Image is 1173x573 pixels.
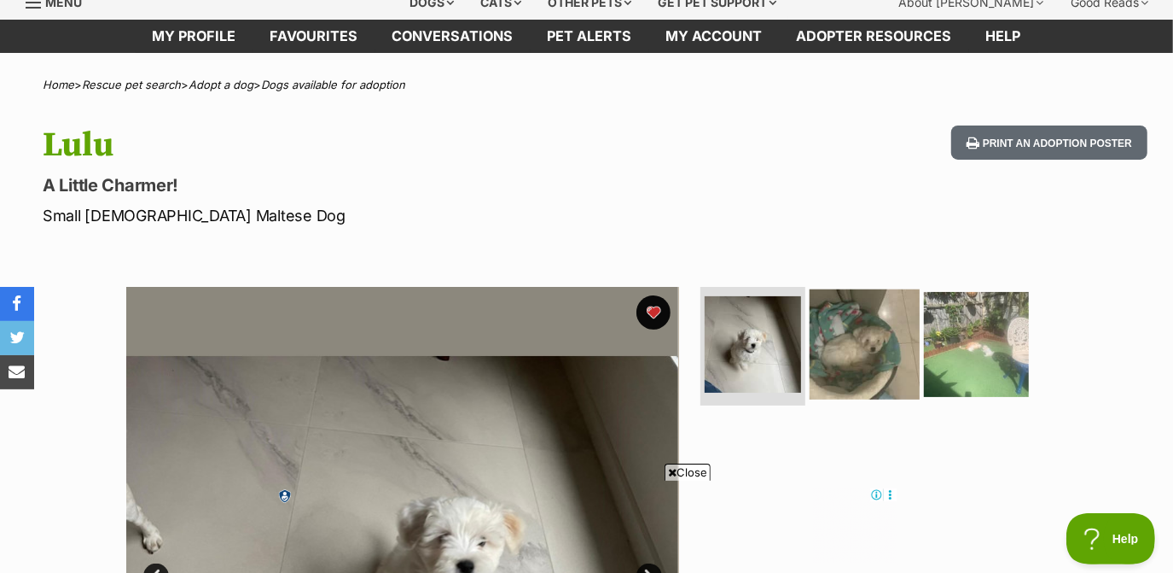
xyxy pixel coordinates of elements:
a: Dogs available for adoption [261,78,405,91]
a: My account [649,20,780,53]
iframe: Advertisement [276,488,897,564]
iframe: Help Scout Beacon - Open [1066,513,1156,564]
h1: Lulu [43,126,716,165]
a: Privacy Notification [239,2,256,15]
p: A Little Charmer! [43,173,716,197]
a: Help [969,20,1038,53]
a: Favourites [253,20,375,53]
img: consumer-privacy-logo.png [2,2,15,15]
a: My profile [136,20,253,53]
a: Adopt a dog [189,78,253,91]
img: Photo of Lulu [810,289,920,399]
img: consumer-privacy-logo.png [241,2,254,15]
span: Close [665,464,711,481]
img: Photo of Lulu [705,296,801,393]
img: iconc.png [238,1,254,14]
button: Print an adoption poster [951,126,1147,161]
a: Pet alerts [531,20,649,53]
img: Photo of Lulu [924,292,1029,397]
p: Small [DEMOGRAPHIC_DATA] Maltese Dog [43,204,716,227]
button: favourite [636,295,671,330]
a: Rescue pet search [82,78,181,91]
a: conversations [375,20,531,53]
a: Home [43,78,74,91]
a: Adopter resources [780,20,969,53]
